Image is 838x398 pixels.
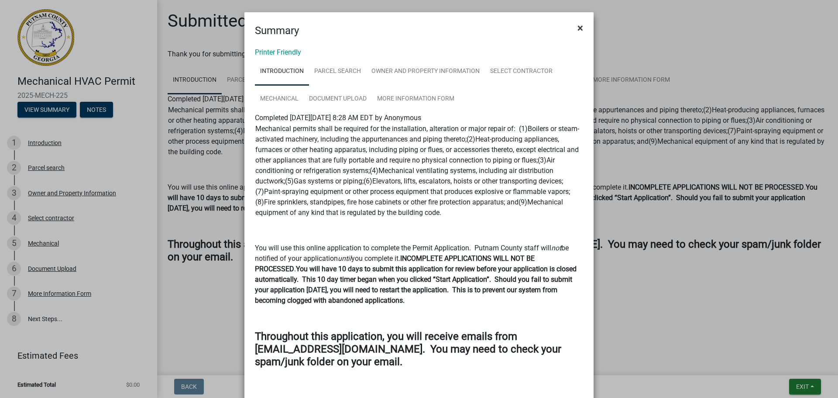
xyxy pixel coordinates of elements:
a: Mechanical [255,85,304,113]
p: You will use this online application to complete the Permit Application. Putnam County staff will... [255,243,583,306]
h4: Summary [255,23,299,38]
a: Parcel search [309,58,366,86]
i: until [338,254,351,263]
span: Completed [DATE][DATE] 8:28 AM EDT by Anonymous [255,114,421,122]
i: not [551,244,561,252]
span: × [577,22,583,34]
a: Printer Friendly [255,48,301,56]
a: Document Upload [304,85,372,113]
strong: Throughout this application, you will receive emails from [EMAIL_ADDRESS][DOMAIN_NAME]. You may n... [255,330,561,368]
td: Mechanical permits shall be required for the installation, alteration or major repair of: (1)Boil... [255,123,583,218]
strong: You will have 10 days to submit this application for review before your application is closed aut... [255,265,577,305]
a: Select contractor [485,58,558,86]
a: Owner and Property Information [366,58,485,86]
button: Close [570,16,590,40]
a: More Information Form [372,85,460,113]
a: Introduction [255,58,309,86]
